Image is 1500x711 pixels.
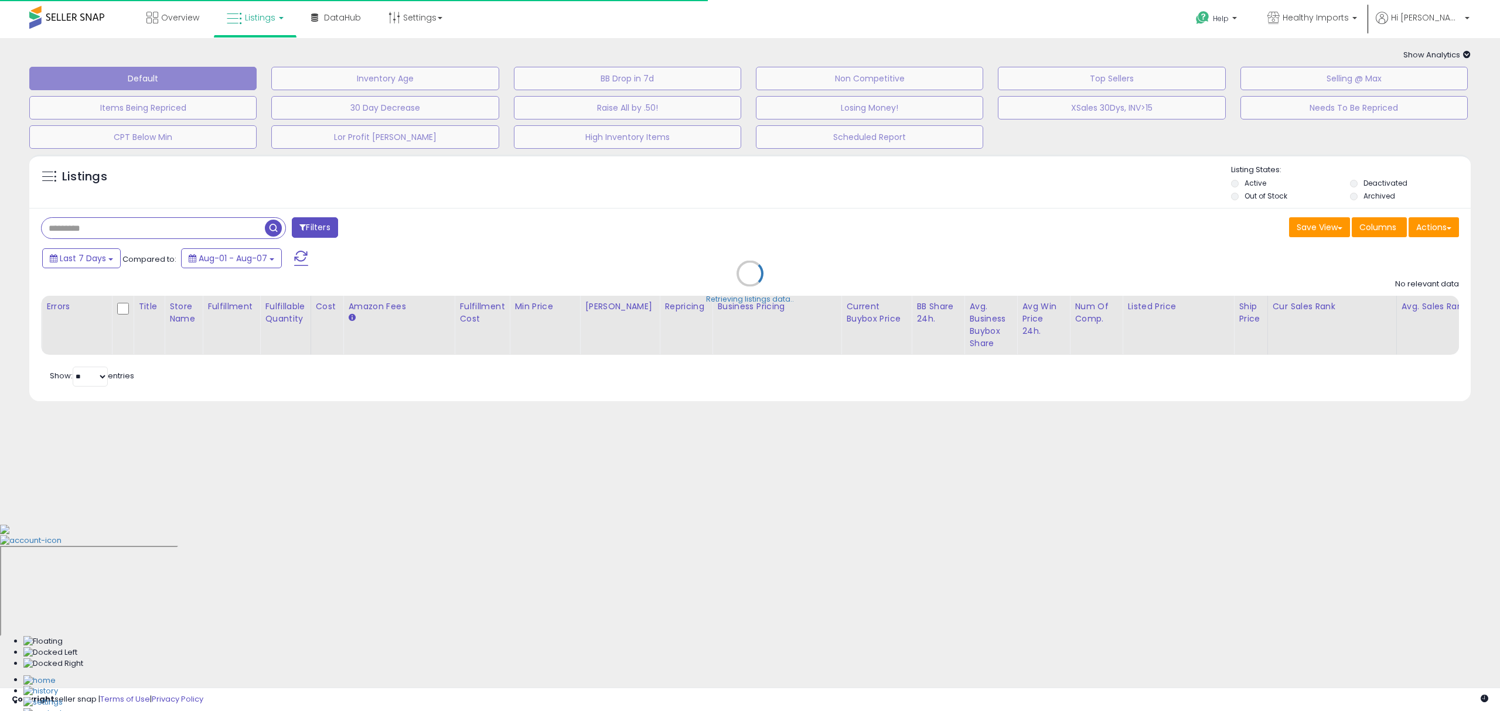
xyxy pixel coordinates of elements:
[756,96,983,119] button: Losing Money!
[1240,67,1468,90] button: Selling @ Max
[998,96,1225,119] button: XSales 30Dys, INV>15
[706,294,794,305] div: Retrieving listings data..
[271,96,499,119] button: 30 Day Decrease
[1376,12,1470,38] a: Hi [PERSON_NAME]
[271,67,499,90] button: Inventory Age
[324,12,361,23] span: DataHub
[514,125,741,149] button: High Inventory Items
[23,636,63,647] img: Floating
[756,67,983,90] button: Non Competitive
[245,12,275,23] span: Listings
[514,96,741,119] button: Raise All by .50!
[1187,2,1249,38] a: Help
[271,125,499,149] button: Lor Profit [PERSON_NAME]
[1213,13,1229,23] span: Help
[1391,12,1461,23] span: Hi [PERSON_NAME]
[1283,12,1349,23] span: Healthy Imports
[23,675,56,686] img: Home
[29,125,257,149] button: CPT Below Min
[29,96,257,119] button: Items Being Repriced
[1240,96,1468,119] button: Needs To Be Repriced
[23,697,63,708] img: Settings
[514,67,741,90] button: BB Drop in 7d
[23,658,83,669] img: Docked Right
[161,12,199,23] span: Overview
[1195,11,1210,25] i: Get Help
[998,67,1225,90] button: Top Sellers
[756,125,983,149] button: Scheduled Report
[1403,49,1471,60] span: Show Analytics
[29,67,257,90] button: Default
[23,686,58,697] img: History
[23,647,77,658] img: Docked Left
